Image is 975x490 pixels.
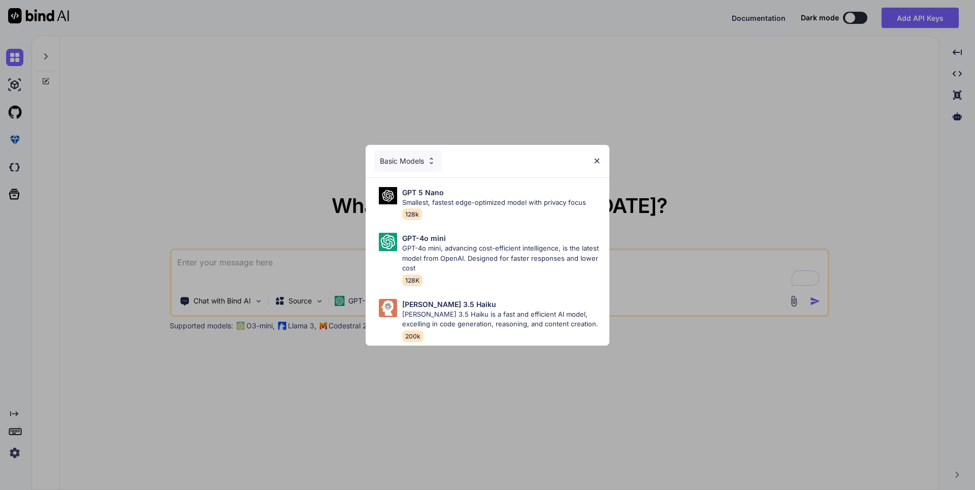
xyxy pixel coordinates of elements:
[402,299,496,310] p: [PERSON_NAME] 3.5 Haiku
[402,310,601,329] p: [PERSON_NAME] 3.5 Haiku is a fast and efficient AI model, excelling in code generation, reasoning...
[374,150,442,172] div: Basic Models
[402,233,446,243] p: GPT-4o mini
[402,198,586,208] p: Smallest, fastest edge-optimized model with privacy focus
[402,274,422,286] span: 128K
[402,208,422,220] span: 128k
[379,233,397,251] img: Pick Models
[379,187,397,205] img: Pick Models
[379,299,397,317] img: Pick Models
[402,243,601,273] p: GPT-4o mini, advancing cost-efficient intelligence, is the latest model from OpenAI. Designed for...
[402,330,424,342] span: 200k
[427,157,436,165] img: Pick Models
[402,187,444,198] p: GPT 5 Nano
[593,157,601,165] img: close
